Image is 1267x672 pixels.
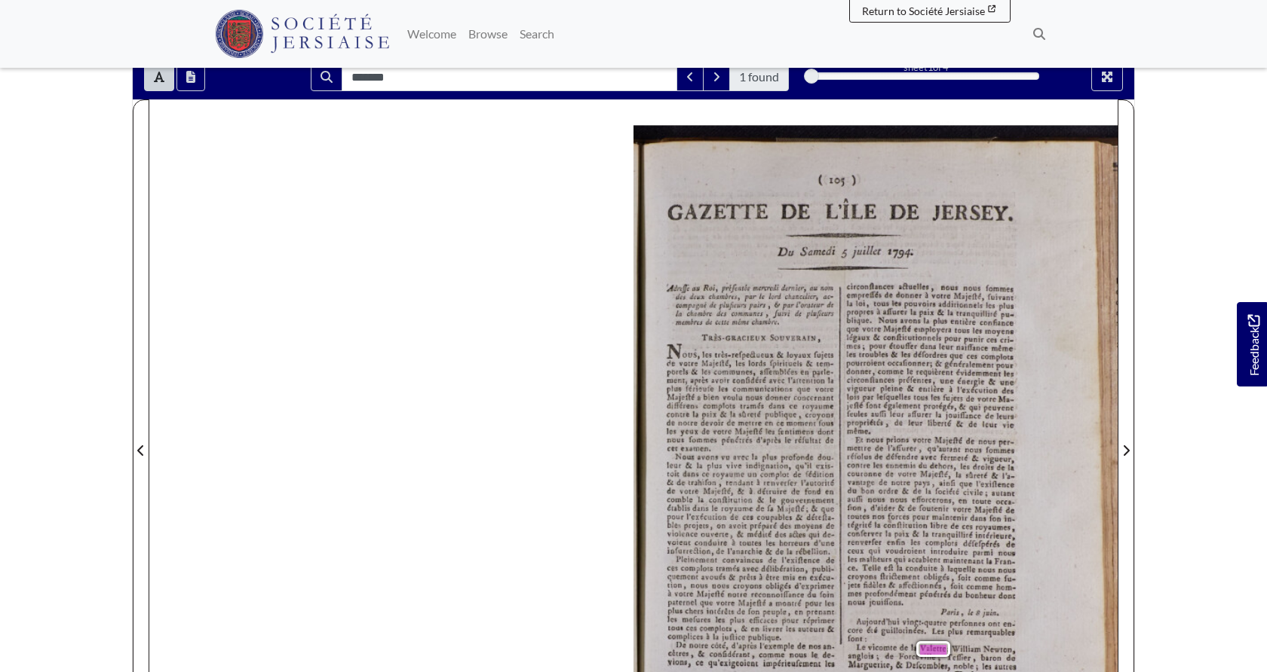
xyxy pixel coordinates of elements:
[827,376,832,383] span: la
[846,400,861,409] span: jefté
[727,419,733,426] span: de
[813,350,832,359] span: fujets
[781,285,799,292] span: dernier
[891,300,900,308] span: les
[956,420,961,428] span: &
[981,293,983,301] span: ,
[714,348,726,356] span: très
[770,333,813,342] span: SOUVERAIN
[956,343,984,351] span: naiffance
[738,411,758,420] span: sûreté
[846,394,856,402] span: lois
[907,410,929,418] span: affurer
[851,245,879,258] span: juillet
[823,175,826,186] span: (
[846,281,892,290] span: circonftances
[215,6,389,62] a: Société Jersiaise logo
[876,309,879,316] span: à
[884,292,891,300] span: de
[719,410,724,418] span: &
[738,295,738,300] span: ,
[846,325,857,333] span: que
[732,319,747,325] span: même
[710,376,728,385] span: avoir
[863,344,864,349] span: ;
[901,351,908,359] span: les
[759,295,763,301] span: le
[713,428,729,436] span: votre
[731,348,772,357] span: refpectueux
[827,302,833,308] span: de
[850,167,856,193] span: )
[666,385,678,393] span: plus
[689,436,714,445] span: fommes
[959,403,963,411] span: &
[732,310,759,318] span: communes
[855,299,864,308] span: loi
[999,302,1011,310] span: plus
[1244,315,1262,376] span: Feedback
[777,426,810,435] span: fentimens
[968,420,974,428] span: de
[985,328,1011,337] span: moyens
[667,419,673,426] span: de
[991,343,1011,352] span: même
[933,318,945,326] span: plus
[667,402,694,410] span: différens
[781,198,806,221] span: DE
[818,334,819,343] span: ,
[735,427,758,435] span: Majefté
[999,378,1012,387] span: une
[744,293,755,301] span: par
[904,300,934,309] span: pouvoirs
[935,361,940,369] span: &
[910,309,916,317] span: la
[900,317,918,325] span: avons
[823,294,831,301] span: ac-
[973,328,981,336] span: les
[883,334,939,343] span: conftitutionnels
[873,334,877,342] span: &
[777,316,778,325] span: .
[925,293,928,299] span: à
[719,385,727,393] span: les
[876,394,905,402] span: lefquelles
[730,411,735,419] span: la
[1003,420,1013,429] span: vie
[675,309,680,317] span: la
[846,308,870,316] span: propres
[701,359,725,368] span: Majefté
[873,368,873,374] span: ,
[666,359,673,368] span: de
[931,292,948,301] span: votre
[765,411,796,420] span: publique
[935,411,940,419] span: la
[878,367,899,375] span: comme
[667,197,760,222] span: GAZETTE
[983,403,1011,412] span: peuvent
[998,394,1011,403] span: Ma-
[795,311,801,317] span: de
[1001,311,1012,320] span: pu-
[847,384,873,393] span: vigueur
[701,410,716,419] span: paix
[748,359,763,368] span: lords
[690,377,704,384] span: après
[846,349,854,357] span: les
[811,368,831,377] span: parle-
[801,369,807,377] span: en
[719,301,741,309] span: plufieurs
[883,325,909,334] span: Majefté
[986,336,995,344] span: ces
[715,319,728,325] span: cette
[765,393,787,402] span: donner
[752,317,775,325] span: chambre
[667,368,686,377] span: porels
[913,394,924,402] span: tous
[701,418,722,427] span: devoir
[729,361,730,367] span: ,
[825,436,833,445] span: de
[957,385,995,394] span: l'exécution
[944,334,961,344] span: pour
[869,318,870,324] span: .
